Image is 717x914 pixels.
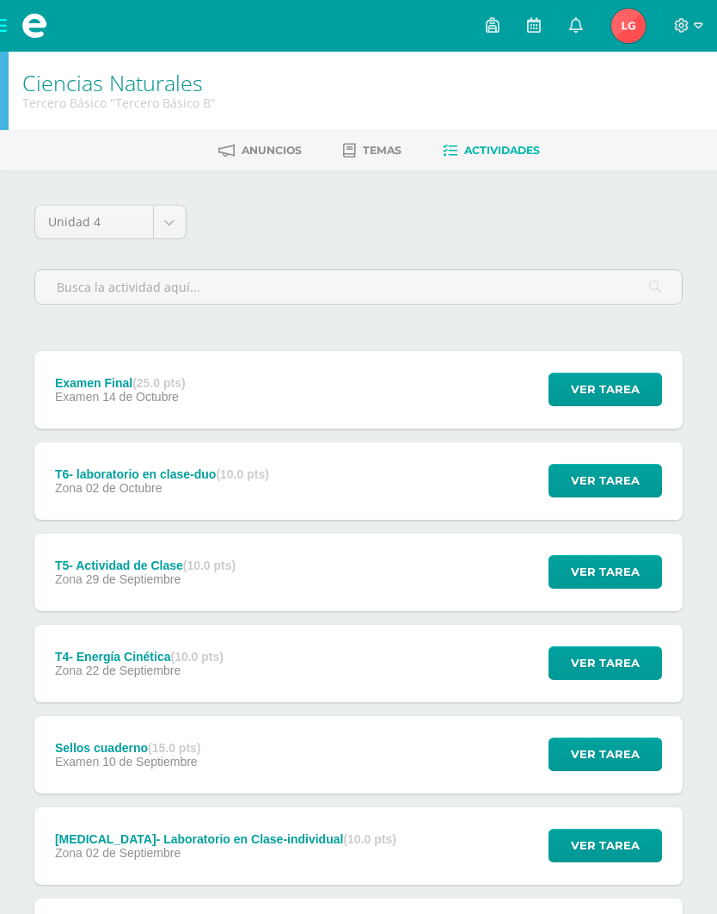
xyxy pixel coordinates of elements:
[571,830,640,862] span: Ver tarea
[170,650,223,664] strong: (10.0 pts)
[22,68,203,97] a: Ciencias Naturales
[86,572,181,586] span: 29 de Septiembre
[55,481,83,495] span: Zona
[218,137,302,164] a: Anuncios
[571,556,640,588] span: Ver tarea
[464,144,540,157] span: Actividades
[55,846,83,860] span: Zona
[216,467,268,481] strong: (10.0 pts)
[48,206,140,238] span: Unidad 4
[22,95,216,111] div: Tercero Básico 'Tercero Básico B'
[55,572,83,586] span: Zona
[548,738,662,771] button: Ver tarea
[548,646,662,680] button: Ver tarea
[22,71,216,95] h1: Ciencias Naturales
[55,650,224,664] div: T4- Energía Cinética
[571,374,640,405] span: Ver tarea
[55,376,186,390] div: Examen Final
[443,137,540,164] a: Actividades
[86,846,181,860] span: 02 de Septiembre
[363,144,401,157] span: Temas
[548,829,662,862] button: Ver tarea
[571,647,640,679] span: Ver tarea
[102,390,179,404] span: 14 de Octubre
[571,738,640,770] span: Ver tarea
[183,559,236,572] strong: (10.0 pts)
[132,376,185,390] strong: (25.0 pts)
[86,664,181,677] span: 22 de Septiembre
[102,755,198,769] span: 10 de Septiembre
[55,832,396,846] div: [MEDICAL_DATA]- Laboratorio en Clase-individual
[55,755,99,769] span: Examen
[548,373,662,406] button: Ver tarea
[343,832,395,846] strong: (10.0 pts)
[548,555,662,589] button: Ver tarea
[611,9,646,43] img: 68f22fc691a25975abbfbeab9e04d97e.png
[148,741,200,755] strong: (15.0 pts)
[55,664,83,677] span: Zona
[55,467,269,481] div: T6- laboratorio en clase-duo
[35,270,682,304] input: Busca la actividad aquí...
[55,390,99,404] span: Examen
[343,137,401,164] a: Temas
[242,144,302,157] span: Anuncios
[548,464,662,497] button: Ver tarea
[55,741,201,755] div: Sellos cuaderno
[571,465,640,497] span: Ver tarea
[86,481,162,495] span: 02 de Octubre
[35,206,186,238] a: Unidad 4
[55,559,236,572] div: T5- Actividad de Clase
